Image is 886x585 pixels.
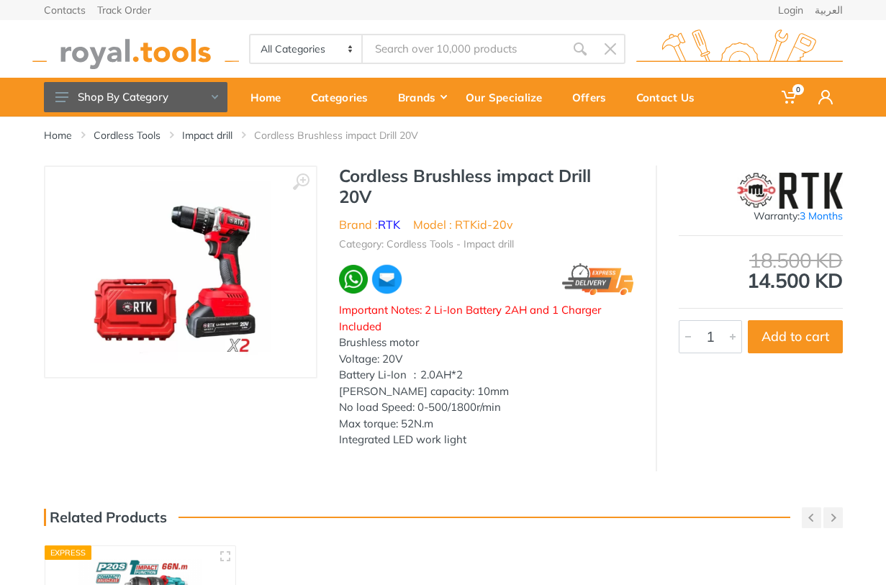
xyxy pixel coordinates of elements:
[778,5,803,15] a: Login
[90,181,271,363] img: Royal Tools - Cordless Brushless impact Drill 20V
[182,128,232,142] a: Impact drill
[339,265,369,294] img: wa.webp
[44,128,843,142] nav: breadcrumb
[679,250,843,271] div: 18.500 KD
[626,82,715,112] div: Contact Us
[44,128,72,142] a: Home
[32,30,239,69] img: royal.tools Logo
[240,82,301,112] div: Home
[339,367,634,384] div: Battery Li-Ion ：2.0AH*2
[363,34,564,64] input: Site search
[748,320,843,353] button: Add to cart
[339,335,634,367] div: Brushless motor Voltage: 20V
[240,78,301,117] a: Home
[45,545,92,560] div: Express
[339,165,634,207] h1: Cordless Brushless impact Drill 20V
[371,263,403,296] img: ma.webp
[636,30,843,69] img: royal.tools Logo
[562,82,626,112] div: Offers
[679,250,843,291] div: 14.500 KD
[792,84,804,95] span: 0
[44,509,167,526] h3: Related Products
[97,5,151,15] a: Track Order
[626,78,715,117] a: Contact Us
[254,128,440,142] li: Cordless Brushless impact Drill 20V
[562,78,626,117] a: Offers
[339,237,514,252] li: Category: Cordless Tools - Impact drill
[388,82,456,112] div: Brands
[737,173,843,209] img: RTK
[250,35,363,63] select: Category
[562,263,634,296] img: express.png
[339,416,634,448] div: Max torque: 52N.m Integrated LED work light
[301,82,388,112] div: Categories
[339,216,400,233] li: Brand :
[44,82,227,112] button: Shop By Category
[339,303,601,333] span: Important Notes: 2 Li-Ion Battery 2AH and 1 Charger Included
[378,217,400,232] a: RTK
[301,78,388,117] a: Categories
[772,78,808,117] a: 0
[679,209,843,224] div: Warranty:
[339,384,634,400] div: [PERSON_NAME] capacity: 10mm
[456,78,562,117] a: Our Specialize
[800,209,843,222] span: 3 Months
[456,82,562,112] div: Our Specialize
[815,5,843,15] a: العربية
[44,5,86,15] a: Contacts
[413,216,513,233] li: Model : RTKid-20v
[339,399,634,416] div: No load Speed: 0-500/1800r/min
[94,128,161,142] a: Cordless Tools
